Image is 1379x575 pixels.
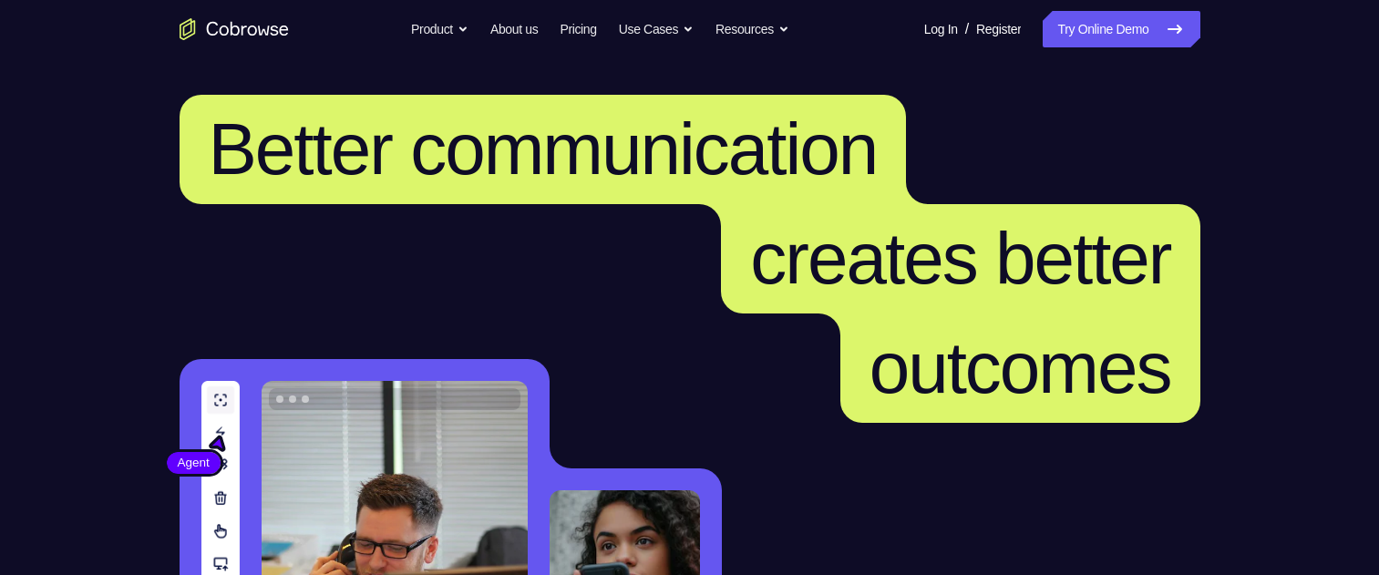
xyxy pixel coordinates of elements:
button: Resources [715,11,789,47]
span: outcomes [870,327,1171,408]
a: Go to the home page [180,18,289,40]
a: Register [976,11,1021,47]
button: Product [411,11,468,47]
a: Try Online Demo [1043,11,1199,47]
button: Use Cases [619,11,694,47]
span: Better communication [209,108,878,190]
span: / [965,18,969,40]
a: Log In [924,11,958,47]
span: Agent [167,454,221,472]
a: About us [490,11,538,47]
a: Pricing [560,11,596,47]
span: creates better [750,218,1170,299]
